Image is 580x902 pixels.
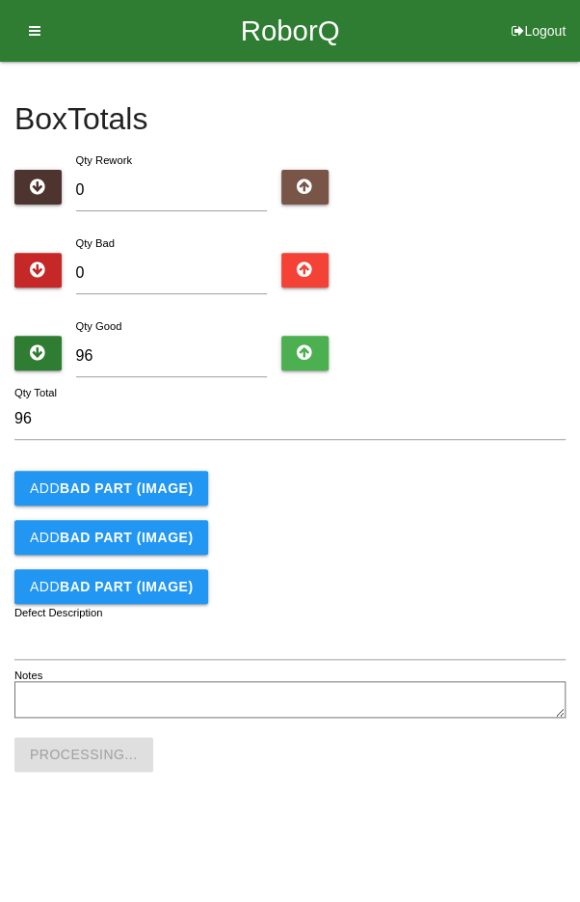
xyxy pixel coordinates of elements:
b: BAD PART (IMAGE) [60,530,193,545]
b: BAD PART (IMAGE) [60,480,193,496]
label: Qty Bad [76,237,115,249]
button: AddBAD PART (IMAGE) [14,569,208,604]
label: Qty Good [76,320,122,332]
button: AddBAD PART (IMAGE) [14,471,208,506]
label: Defect Description [14,605,103,621]
button: AddBAD PART (IMAGE) [14,520,208,555]
b: BAD PART (IMAGE) [60,579,193,594]
label: Notes [14,668,42,684]
label: Qty Rework [76,154,132,166]
label: Qty Total [14,385,57,401]
h4: Box Totals [14,102,566,136]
